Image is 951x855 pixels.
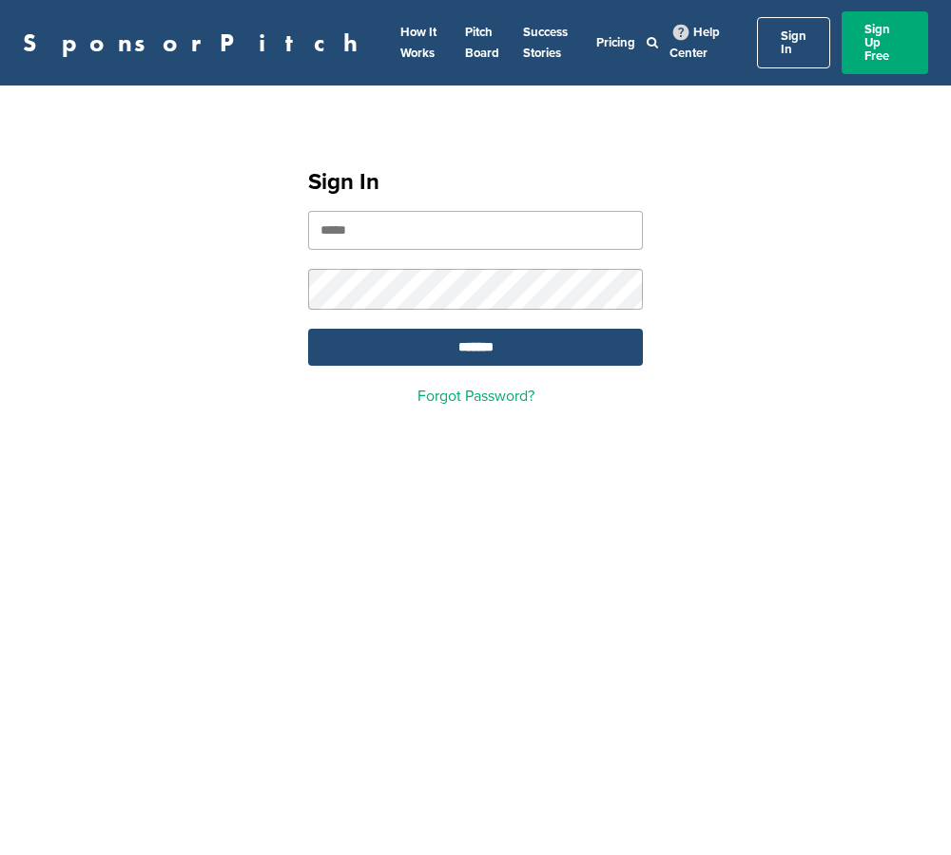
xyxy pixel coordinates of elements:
a: Pitch Board [465,25,499,61]
a: Pricing [596,35,635,50]
a: Success Stories [523,25,568,61]
a: Help Center [670,21,720,65]
a: Forgot Password? [417,387,534,406]
h1: Sign In [308,165,643,199]
a: How It Works [400,25,437,61]
a: SponsorPitch [23,30,370,55]
a: Sign Up Free [842,11,928,74]
a: Sign In [757,17,830,68]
